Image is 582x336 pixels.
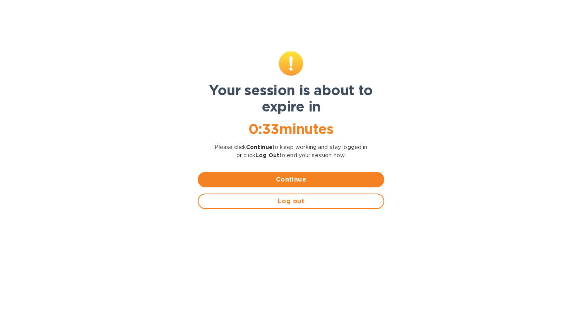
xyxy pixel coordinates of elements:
button: Continue [198,172,384,187]
button: Log out [198,194,384,209]
span: Continue [204,175,378,184]
b: Log Out [255,152,279,158]
b: Continue [246,144,272,150]
h1: 0 : 33 minutes [198,121,384,137]
span: Log out [205,197,377,206]
h1: Your session is about to expire in [198,82,384,115]
p: Please click to keep working and stay logged in or click to end your session now. [198,143,384,159]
